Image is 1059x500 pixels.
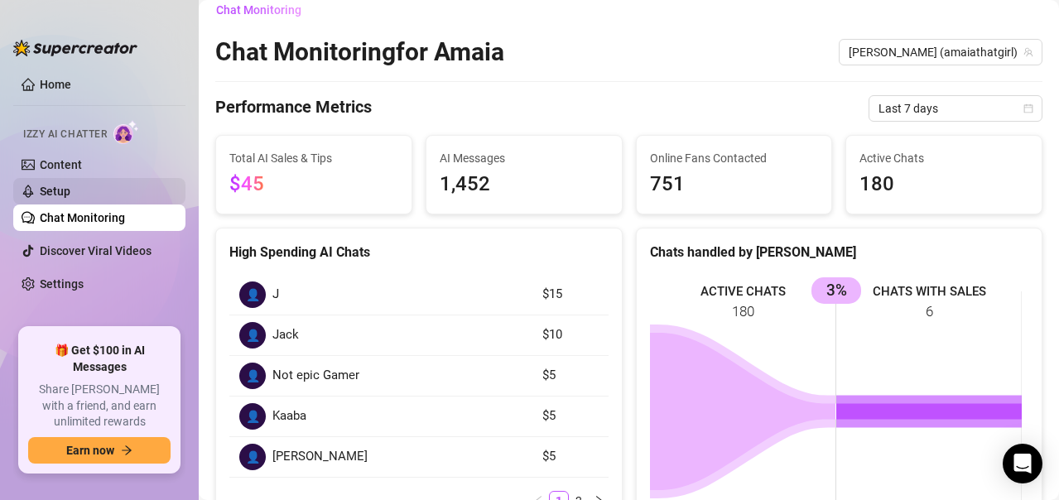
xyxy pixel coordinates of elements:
[113,120,139,144] img: AI Chatter
[440,169,609,200] span: 1,452
[542,406,599,426] article: $5
[40,211,125,224] a: Chat Monitoring
[859,149,1028,167] span: Active Chats
[1023,103,1033,113] span: calendar
[1003,444,1042,483] div: Open Intercom Messenger
[239,403,266,430] div: 👤
[1023,47,1033,57] span: team
[542,447,599,467] article: $5
[859,169,1028,200] span: 180
[13,40,137,56] img: logo-BBDzfeDw.svg
[650,242,1029,262] div: Chats handled by [PERSON_NAME]
[650,149,819,167] span: Online Fans Contacted
[40,158,82,171] a: Content
[542,325,599,345] article: $10
[272,447,368,467] span: [PERSON_NAME]
[40,244,152,257] a: Discover Viral Videos
[215,36,504,68] h2: Chat Monitoring for Amaia
[239,281,266,308] div: 👤
[229,172,264,195] span: $45
[40,78,71,91] a: Home
[28,382,171,430] span: Share [PERSON_NAME] with a friend, and earn unlimited rewards
[40,277,84,291] a: Settings
[272,285,279,305] span: J
[650,169,819,200] span: 751
[66,444,114,457] span: Earn now
[272,325,299,345] span: Jack
[229,242,609,262] div: High Spending AI Chats
[878,96,1033,121] span: Last 7 days
[216,3,301,17] span: Chat Monitoring
[272,366,359,386] span: Not epic Gamer
[542,285,599,305] article: $15
[215,95,372,122] h4: Performance Metrics
[28,437,171,464] button: Earn nowarrow-right
[272,406,306,426] span: Kaaba
[542,366,599,386] article: $5
[239,444,266,470] div: 👤
[28,343,171,375] span: 🎁 Get $100 in AI Messages
[239,322,266,349] div: 👤
[229,149,398,167] span: Total AI Sales & Tips
[239,363,266,389] div: 👤
[23,127,107,142] span: Izzy AI Chatter
[121,445,132,456] span: arrow-right
[440,149,609,167] span: AI Messages
[849,40,1033,65] span: Amaia (amaiathatgirl)
[40,185,70,198] a: Setup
